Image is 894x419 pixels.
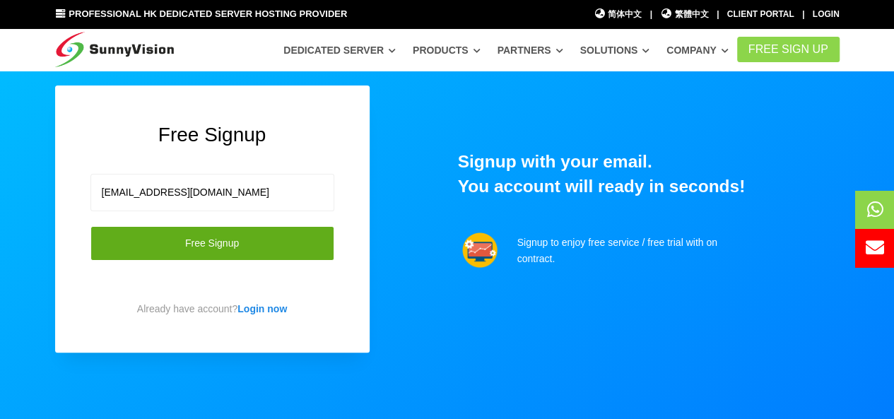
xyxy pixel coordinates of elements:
[458,150,840,199] h1: Signup with your email. You account will ready in seconds!
[594,8,642,21] a: 简体中文
[90,174,334,211] input: Email
[660,8,709,21] a: 繁體中文
[498,37,563,63] a: Partners
[413,37,481,63] a: Products
[283,37,396,63] a: Dedicated Server
[69,8,347,19] span: Professional HK Dedicated Server Hosting Provider
[517,235,739,266] p: Signup to enjoy free service / free trial with on contract.
[813,9,840,19] a: Login
[727,9,794,19] a: Client Portal
[580,37,649,63] a: Solutions
[90,121,334,148] h2: Free Signup
[666,37,729,63] a: Company
[737,37,840,62] a: FREE Sign Up
[802,8,804,21] li: |
[90,301,334,317] p: Already have account?
[237,303,287,314] a: Login now
[462,232,498,268] img: support.png
[649,8,652,21] li: |
[90,226,334,261] button: Free Signup
[717,8,719,21] li: |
